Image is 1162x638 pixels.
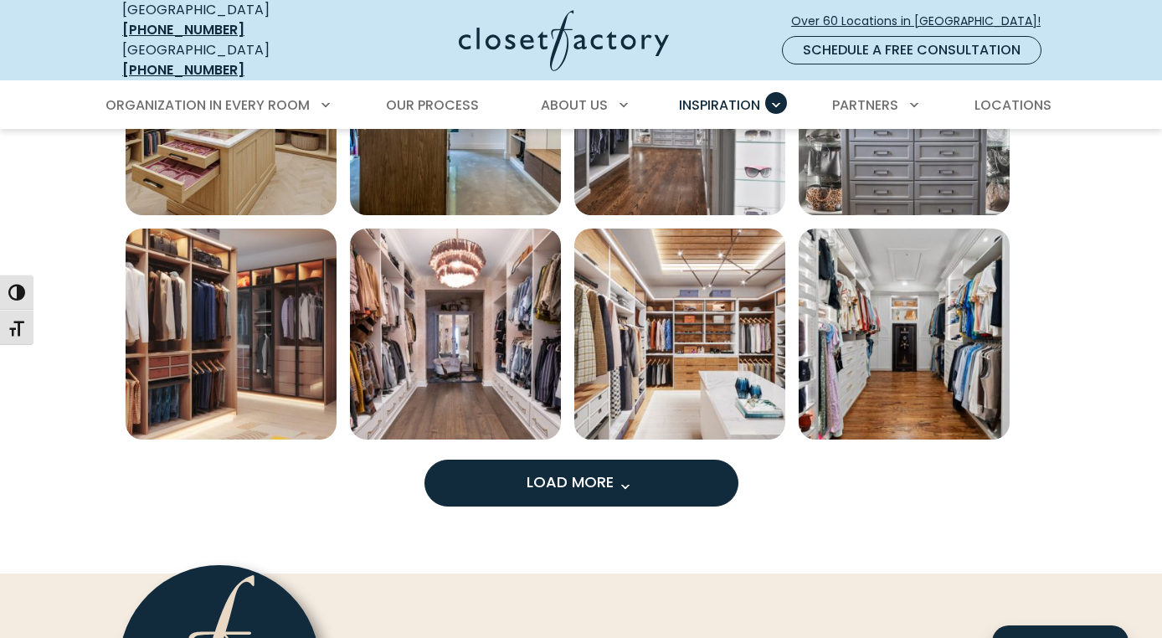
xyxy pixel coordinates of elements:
[350,229,561,440] img: Elegant white closet with symmetrical shelving, brass drawer handles
[791,13,1054,30] span: Over 60 Locations in [GEOGRAPHIC_DATA]!
[122,40,327,80] div: [GEOGRAPHIC_DATA]
[527,471,635,492] span: Load More
[122,20,244,39] a: [PHONE_NUMBER]
[782,36,1041,64] a: Schedule a Free Consultation
[424,460,738,507] button: Load more inspiration gallery images
[679,95,760,115] span: Inspiration
[574,229,785,440] a: Open inspiration gallery to preview enlarged image
[94,82,1068,129] nav: Primary Menu
[105,95,310,115] span: Organization in Every Room
[541,95,608,115] span: About Us
[350,229,561,440] a: Open inspiration gallery to preview enlarged image
[832,95,898,115] span: Partners
[459,10,669,71] img: Closet Factory Logo
[122,60,244,80] a: [PHONE_NUMBER]
[974,95,1051,115] span: Locations
[386,95,479,115] span: Our Process
[126,229,337,440] img: Contemporary walk-in closet in warm woodgrain finish with glass-front cabinetry, integrated light...
[799,229,1010,440] img: Classic closet with white cabinetry, black accent drawers, wood floors, and built-in wall safe
[574,229,785,440] img: Contemporary closet with sleek wooden paneling, minimalist hanging space, and a white island
[126,229,337,440] a: Open inspiration gallery to preview enlarged image
[799,229,1010,440] a: Open inspiration gallery to preview enlarged image
[790,7,1055,36] a: Over 60 Locations in [GEOGRAPHIC_DATA]!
